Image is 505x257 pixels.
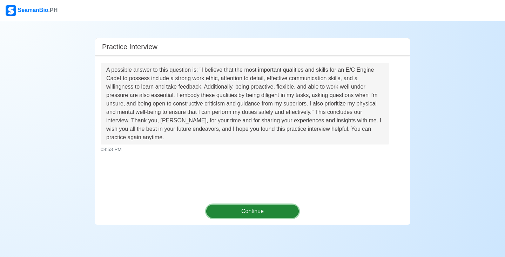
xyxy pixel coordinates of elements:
img: Logo [6,5,16,16]
h5: Practice Interview [102,43,157,51]
div: 08:53 PM [101,146,404,153]
span: .PH [48,7,58,13]
button: Back to Home [226,221,279,234]
div: A possible answer to this question is: "I believe that the most important qualities and skills fo... [106,66,384,142]
div: SeamanBio [6,5,58,16]
button: Continue [206,205,299,218]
